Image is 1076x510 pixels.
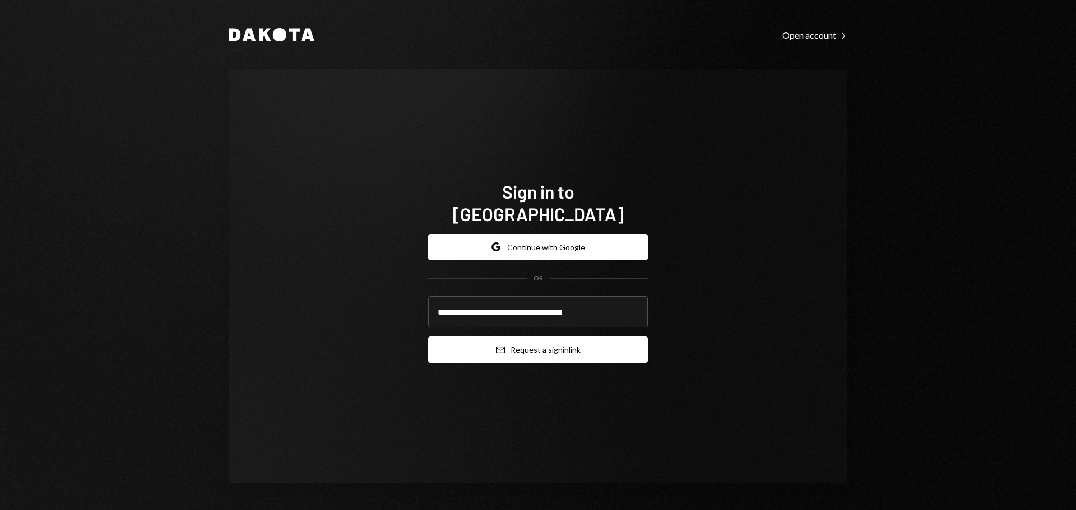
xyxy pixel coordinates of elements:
[782,29,847,41] a: Open account
[534,274,543,283] div: OR
[428,336,648,363] button: Request a signinlink
[782,30,847,41] div: Open account
[428,234,648,260] button: Continue with Google
[428,180,648,225] h1: Sign in to [GEOGRAPHIC_DATA]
